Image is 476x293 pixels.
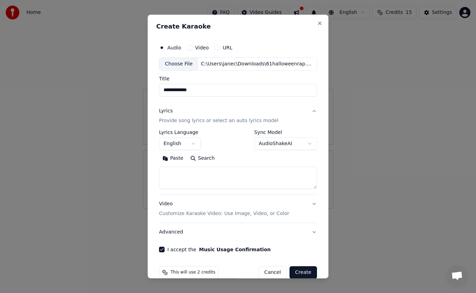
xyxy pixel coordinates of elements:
button: Paste [159,153,187,164]
button: LyricsProvide song lyrics or select an auto lyrics model [159,102,317,130]
button: I accept the [199,247,271,252]
div: Lyrics [159,108,173,114]
div: Choose File [159,58,198,70]
button: VideoCustomize Karaoke Video: Use Image, Video, or Color [159,195,317,223]
div: C:\Users\janec\Downloads\61halloweenrap.mp3 [198,61,317,68]
button: Advanced [159,223,317,241]
label: URL [223,45,232,50]
p: Provide song lyrics or select an auto lyrics model [159,117,278,124]
label: Video [195,45,209,50]
span: This will use 2 credits [170,270,215,275]
label: Audio [167,45,181,50]
p: Customize Karaoke Video: Use Image, Video, or Color [159,210,289,217]
h2: Create Karaoke [156,23,320,30]
label: Title [159,76,317,81]
button: Create [289,266,317,279]
div: LyricsProvide song lyrics or select an auto lyrics model [159,130,317,195]
button: Search [187,153,218,164]
label: I accept the [167,247,271,252]
div: Video [159,200,289,217]
label: Sync Model [254,130,317,135]
button: Cancel [259,266,287,279]
label: Lyrics Language [159,130,201,135]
